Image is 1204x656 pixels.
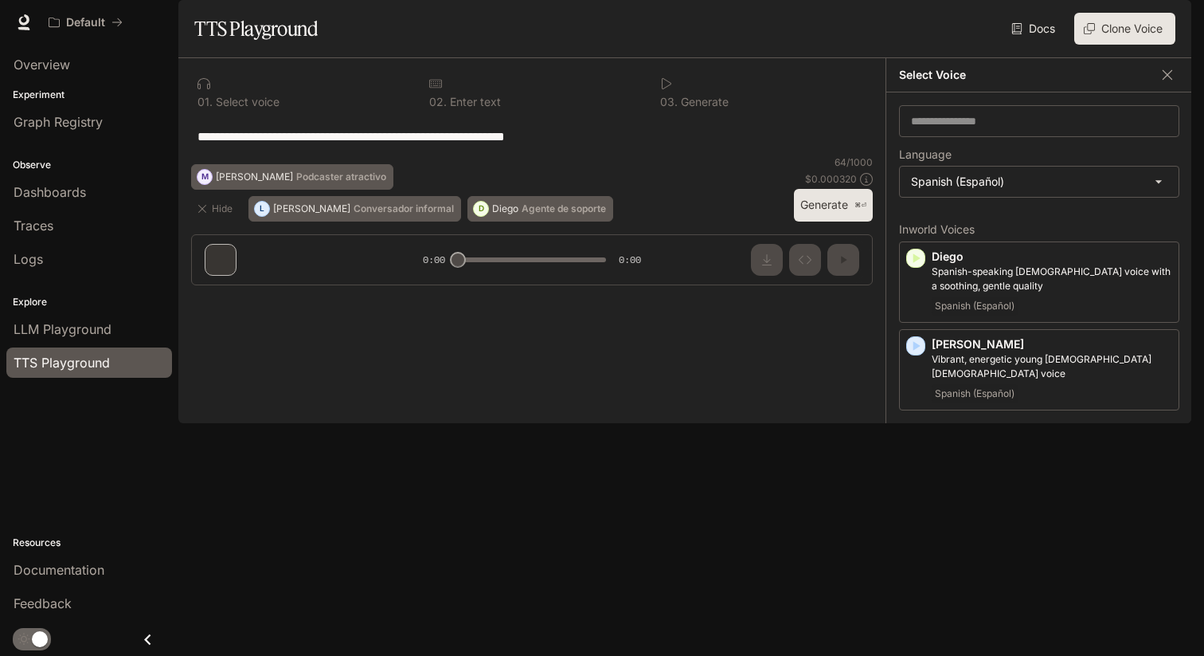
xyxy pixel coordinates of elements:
button: All workspaces [41,6,130,38]
p: Diego [932,249,1172,265]
p: [PERSON_NAME] [273,204,350,214]
p: Agente de soporte [522,204,606,214]
div: L [255,196,269,222]
div: M [197,164,212,190]
button: M[PERSON_NAME]Podcaster atractivo [191,164,393,190]
p: Spanish-speaking male voice with a soothing, gentle quality [932,265,1172,293]
p: 0 3 . [660,96,678,108]
button: Clone Voice [1074,13,1175,45]
p: Enter text [447,96,501,108]
h1: TTS Playground [194,13,318,45]
div: D [474,196,488,222]
p: Inworld Voices [899,224,1179,235]
p: [PERSON_NAME] [932,336,1172,352]
button: DDiegoAgente de soporte [467,196,613,222]
button: L[PERSON_NAME]Conversador informal [248,196,461,222]
span: Spanish (Español) [932,297,1018,316]
p: 0 1 . [197,96,213,108]
p: ⌘⏎ [854,201,866,210]
p: 0 2 . [429,96,447,108]
a: Docs [1008,13,1061,45]
p: Diego [492,204,518,214]
p: Generate [678,96,729,108]
p: 64 / 1000 [835,155,873,169]
span: Spanish (Español) [932,384,1018,403]
p: Vibrant, energetic young Spanish-speaking female voice [932,352,1172,381]
p: Podcaster atractivo [296,172,386,182]
p: Default [66,16,105,29]
button: Hide [191,196,242,222]
p: Select voice [213,96,279,108]
p: $ 0.000320 [805,172,857,186]
div: Spanish (Español) [900,167,1179,197]
button: Generate⌘⏎ [794,189,873,222]
p: Conversador informal [354,204,454,214]
p: Language [899,149,952,160]
p: [PERSON_NAME] [216,172,293,182]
